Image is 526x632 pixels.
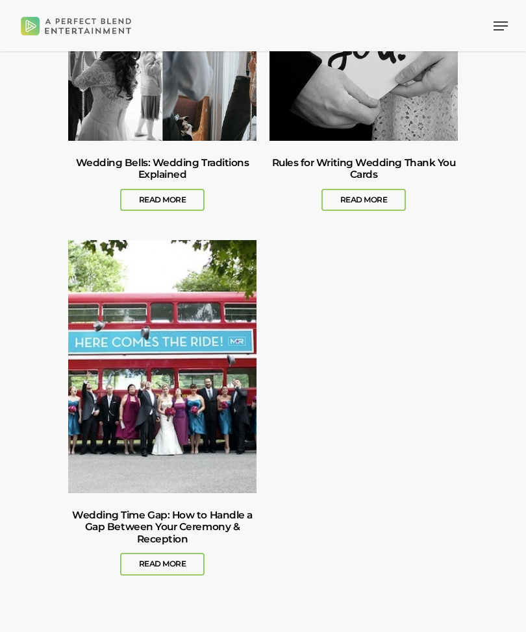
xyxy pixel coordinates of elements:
a: Navigation Menu [494,19,508,32]
a: Wedding Time Gap: How to Handle a Gap Between Your Ceremony & Reception [68,493,257,592]
img: A Perfect Blend Entertainment [18,8,134,43]
a: Wedding Bells: Wedding Traditions Explained [68,141,257,227]
a: Wedding Time Gap: How to Handle a Gap Between Your Ceremony & Reception [68,240,257,493]
a: Rules for Writing Wedding Thank You Cards [269,141,458,227]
